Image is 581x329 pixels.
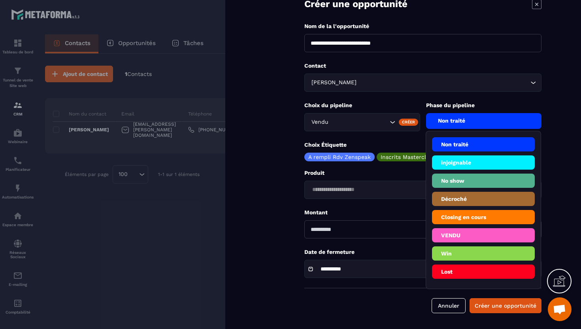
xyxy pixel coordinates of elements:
div: Search for option [304,74,541,92]
div: Ouvrir le chat [548,297,572,321]
p: Nom de la l'opportunité [304,23,541,30]
p: A rempli Rdv Zenspeak [308,154,371,160]
p: Choix du pipeline [304,102,420,109]
div: Créer [399,119,418,126]
button: Créer une opportunité [470,298,541,313]
p: Produit [304,169,541,177]
span: Vendu [309,118,337,127]
p: Date de fermeture [304,248,541,256]
input: Search for option [309,185,528,194]
div: Search for option [304,181,541,199]
span: [PERSON_NAME] [309,78,358,87]
p: Contact [304,62,541,70]
p: Inscrits Masterclass [381,154,435,160]
button: Annuler [432,298,466,313]
div: Search for option [304,113,420,131]
p: Montant [304,209,541,216]
p: Choix Étiquette [304,141,541,149]
input: Search for option [358,78,528,87]
input: Search for option [337,118,388,127]
p: Phase du pipeline [426,102,542,109]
